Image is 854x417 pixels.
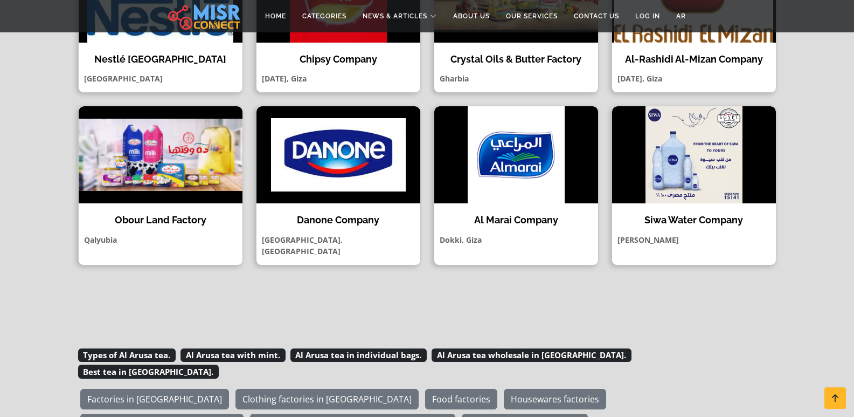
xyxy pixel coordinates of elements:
[668,6,694,26] a: AR
[434,73,598,84] p: Gharbia
[79,234,242,245] p: Qalyubia
[257,6,294,26] a: Home
[290,348,427,363] span: Al Arusa tea in individual bags.
[445,6,498,26] a: About Us
[434,106,598,203] img: Al Marai Company
[427,106,605,265] a: Al Marai Company Al Marai Company Dokki, Giza
[442,214,590,226] h4: Al Marai Company
[432,348,631,363] span: Al Arusa tea wholesale in [GEOGRAPHIC_DATA].
[79,106,242,203] img: Obour Land Factory
[498,6,566,26] a: Our Services
[180,348,286,363] span: Al Arusa tea with mint.
[256,73,420,84] p: [DATE], Giza
[87,214,234,226] h4: Obour Land Factory
[265,53,412,65] h4: Chipsy Company
[249,106,427,265] a: Danone Company Danone Company [GEOGRAPHIC_DATA], [GEOGRAPHIC_DATA]
[627,6,668,26] a: Log in
[79,73,242,84] p: [GEOGRAPHIC_DATA]
[566,6,627,26] a: Contact Us
[363,11,427,21] span: News & Articles
[265,214,412,226] h4: Danone Company
[612,106,776,203] img: Siwa Water Company
[434,234,598,245] p: Dokki, Giza
[180,349,288,361] a: Al Arusa tea with mint.
[256,106,420,203] img: Danone Company
[87,53,234,65] h4: Nestlé [GEOGRAPHIC_DATA]
[78,365,219,379] span: Best tea in [GEOGRAPHIC_DATA].
[235,389,419,409] a: Clothing factories in [GEOGRAPHIC_DATA]
[168,3,240,30] img: main.misr_connect
[620,214,768,226] h4: Siwa Water Company
[612,234,776,245] p: [PERSON_NAME]
[256,234,420,257] p: [GEOGRAPHIC_DATA], [GEOGRAPHIC_DATA]
[620,53,768,65] h4: Al-Rashidi Al-Mizan Company
[78,348,176,363] span: Types of Al Arusa tea.
[612,73,776,84] p: [DATE], Giza
[294,6,355,26] a: Categories
[504,389,606,409] a: Housewares factories
[355,6,445,26] a: News & Articles
[78,366,222,378] a: Best tea in [GEOGRAPHIC_DATA].
[80,389,229,409] a: Factories in [GEOGRAPHIC_DATA]
[442,53,590,65] h4: Crystal Oils & Butter Factory
[290,349,430,361] a: Al Arusa tea in individual bags.
[432,349,634,361] a: Al Arusa tea wholesale in [GEOGRAPHIC_DATA].
[605,106,783,265] a: Siwa Water Company Siwa Water Company [PERSON_NAME]
[78,349,179,361] a: Types of Al Arusa tea.
[72,106,249,265] a: Obour Land Factory Obour Land Factory Qalyubia
[425,389,497,409] a: Food factories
